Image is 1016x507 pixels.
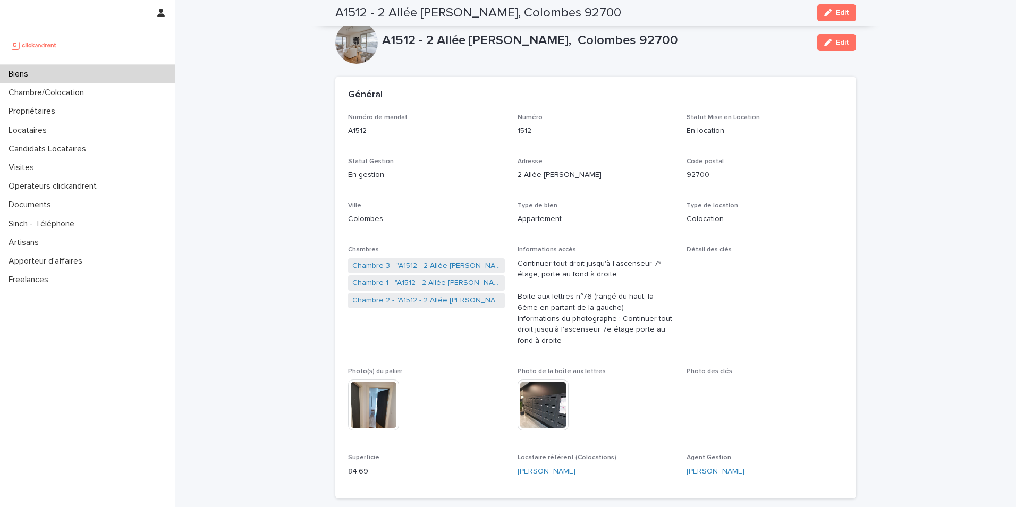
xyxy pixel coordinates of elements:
[4,238,47,248] p: Artisans
[518,202,557,209] span: Type de bien
[348,214,505,225] p: Colombes
[4,256,91,266] p: Apporteur d'affaires
[9,35,60,56] img: UCB0brd3T0yccxBKYDjQ
[687,258,843,269] p: -
[348,114,408,121] span: Numéro de mandat
[348,158,394,165] span: Statut Gestion
[687,114,760,121] span: Statut Mise en Location
[518,466,575,477] a: [PERSON_NAME]
[687,247,732,253] span: Détail des clés
[4,106,64,116] p: Propriétaires
[4,125,55,136] p: Locataires
[518,114,543,121] span: Numéro
[518,247,576,253] span: Informations accès
[352,260,501,272] a: Chambre 3 - "A1512 - 2 Allée [PERSON_NAME], Colombes 92700"
[687,454,731,461] span: Agent Gestion
[518,258,674,347] p: Continuer tout droit jusqu'à l'ascenseur 7ᵉ étage, porte au fond à droite Boite aux lettres n°76 ...
[382,33,809,48] p: A1512 - 2 Allée [PERSON_NAME], Colombes 92700
[348,125,505,137] p: A1512
[4,275,57,285] p: Freelances
[348,247,379,253] span: Chambres
[687,202,738,209] span: Type de location
[4,163,43,173] p: Visites
[836,9,849,16] span: Edit
[518,214,674,225] p: Appartement
[348,202,361,209] span: Ville
[518,454,616,461] span: Locataire référent (Colocations)
[4,219,83,229] p: Sinch - Téléphone
[518,125,674,137] p: 1512
[817,4,856,21] button: Edit
[4,144,95,154] p: Candidats Locataires
[687,368,732,375] span: Photo des clés
[348,89,383,101] h2: Général
[335,5,621,21] h2: A1512 - 2 Allée [PERSON_NAME], Colombes 92700
[836,39,849,46] span: Edit
[687,379,843,391] p: -
[352,295,501,306] a: Chambre 2 - "A1512 - 2 Allée [PERSON_NAME], Colombes 92700"
[4,181,105,191] p: Operateurs clickandrent
[687,158,724,165] span: Code postal
[518,170,674,181] p: 2 Allée [PERSON_NAME]
[348,466,505,477] p: 84.69
[817,34,856,51] button: Edit
[687,170,843,181] p: 92700
[4,69,37,79] p: Biens
[518,368,606,375] span: Photo de la boîte aux lettres
[687,466,744,477] a: [PERSON_NAME]
[687,214,843,225] p: Colocation
[352,277,501,289] a: Chambre 1 - "A1512 - 2 Allée [PERSON_NAME], Colombes 92700"
[687,125,843,137] p: En location
[348,368,402,375] span: Photo(s) du palier
[348,454,379,461] span: Superficie
[348,170,505,181] p: En gestion
[518,158,543,165] span: Adresse
[4,88,92,98] p: Chambre/Colocation
[4,200,60,210] p: Documents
